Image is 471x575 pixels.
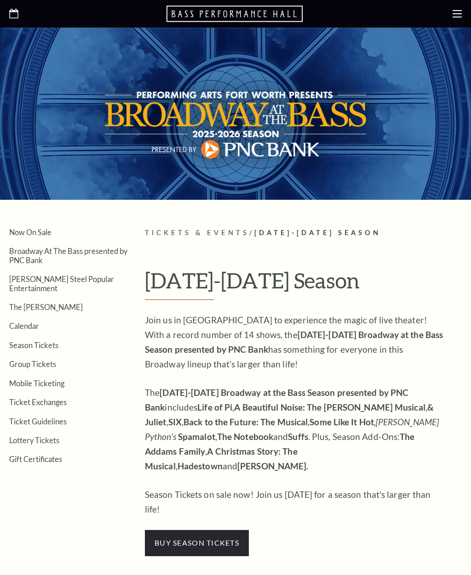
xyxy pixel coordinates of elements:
strong: A Christmas Story: The Musical [145,446,298,471]
span: buy season tickets [145,530,249,556]
span: [DATE]-[DATE] Season [254,229,381,237]
a: Calendar [9,321,39,330]
a: Group Tickets [9,360,56,368]
a: The [PERSON_NAME] [9,303,83,311]
a: [PERSON_NAME] Steel Popular Entertainment [9,275,114,292]
strong: SIX [168,417,182,427]
a: Ticket Exchanges [9,398,67,406]
a: Lottery Tickets [9,436,59,445]
strong: Back to the Future: The Musical [184,417,308,427]
a: buy season tickets [145,537,249,547]
a: Ticket Guidelines [9,417,67,426]
a: Now On Sale [9,228,52,237]
strong: [PERSON_NAME]. [237,461,308,471]
strong: Spamalot [178,431,215,442]
a: Mobile Ticketing [9,379,64,388]
strong: [DATE]-[DATE] Broadway at the Bass Season presented by PNC Bank [145,387,408,412]
a: Season Tickets [9,341,58,350]
p: Season Tickets on sale now! Join us [DATE] for a season that's larger than life! [145,487,444,517]
em: [PERSON_NAME] Python’s [145,417,439,442]
strong: Some Like It Hot [310,417,374,427]
strong: Suffs [288,431,308,442]
strong: & Juliet [145,402,434,427]
strong: Life of Pi [197,402,232,412]
strong: Hadestown [178,461,223,471]
h1: [DATE]-[DATE] Season [145,269,462,300]
p: Join us in [GEOGRAPHIC_DATA] to experience the magic of live theater! With a record number of 14 ... [145,313,444,372]
p: The includes , , , , , , , and . Plus, Season Add-Ons: , , and [145,385,444,474]
p: / [145,227,462,239]
strong: The Notebook [217,431,273,442]
strong: [DATE]-[DATE] Broadway at the Bass Season presented by PNC Bank [145,329,443,355]
strong: A Beautiful Noise: The [PERSON_NAME] Musical [234,402,425,412]
strong: The Addams Family [145,431,414,457]
span: Tickets & Events [145,229,249,237]
a: Gift Certificates [9,455,62,463]
a: Broadway At The Bass presented by PNC Bank [9,247,127,264]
